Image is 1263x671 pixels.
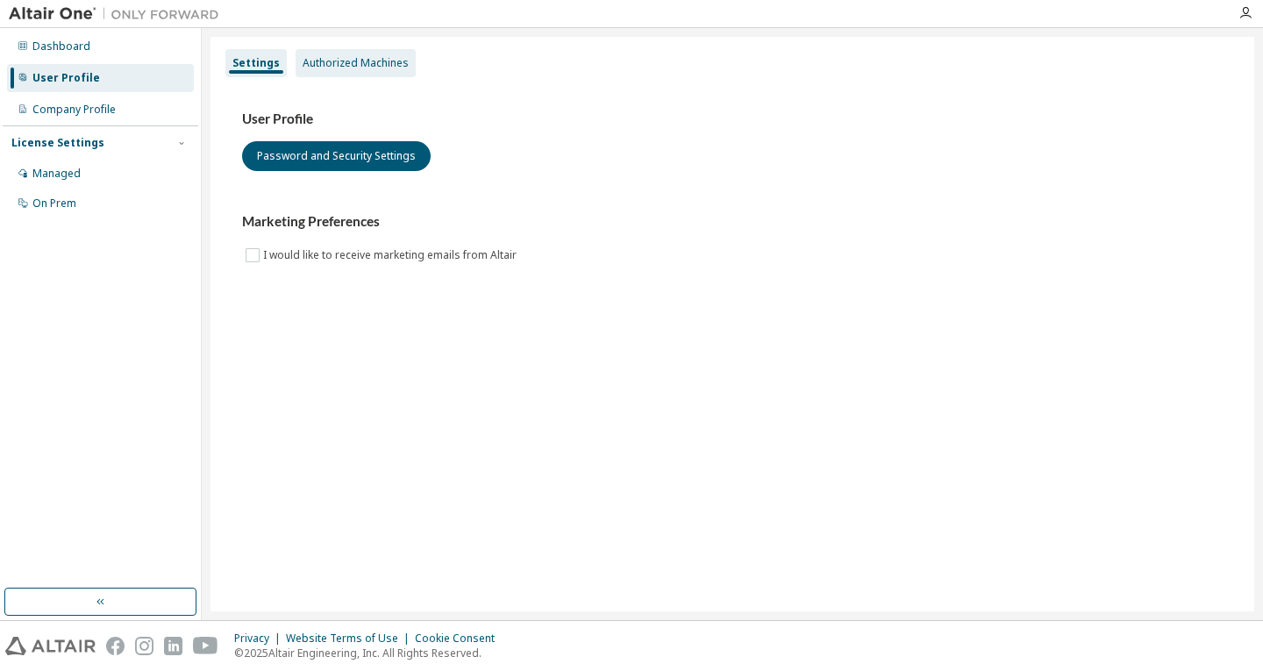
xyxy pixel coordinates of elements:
[11,136,104,150] div: License Settings
[415,632,505,646] div: Cookie Consent
[193,637,218,655] img: youtube.svg
[106,637,125,655] img: facebook.svg
[164,637,182,655] img: linkedin.svg
[32,167,81,181] div: Managed
[286,632,415,646] div: Website Terms of Use
[242,213,1223,231] h3: Marketing Preferences
[234,646,505,660] p: © 2025 Altair Engineering, Inc. All Rights Reserved.
[32,39,90,54] div: Dashboard
[9,5,228,23] img: Altair One
[242,141,431,171] button: Password and Security Settings
[234,632,286,646] div: Privacy
[32,196,76,211] div: On Prem
[32,103,116,117] div: Company Profile
[263,245,520,266] label: I would like to receive marketing emails from Altair
[32,71,100,85] div: User Profile
[303,56,409,70] div: Authorized Machines
[5,637,96,655] img: altair_logo.svg
[232,56,280,70] div: Settings
[242,111,1223,128] h3: User Profile
[135,637,153,655] img: instagram.svg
